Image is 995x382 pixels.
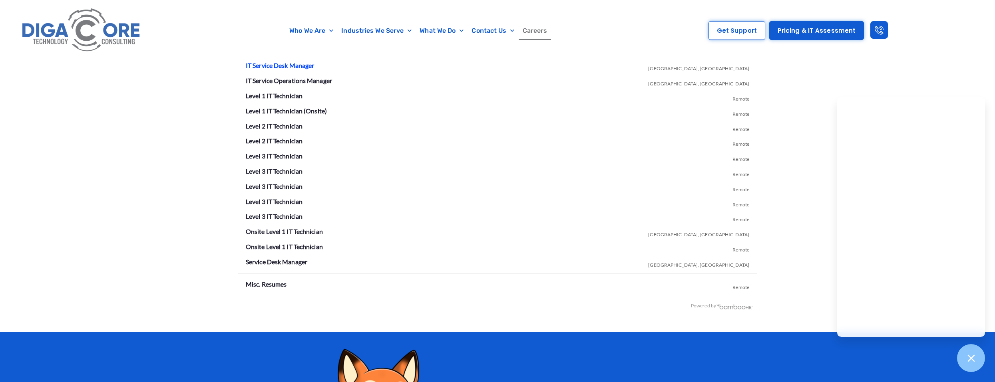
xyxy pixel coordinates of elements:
[732,105,749,120] span: Remote
[246,243,323,250] a: Onsite Level 1 IT Technician
[246,182,302,190] a: Level 3 IT Technician
[732,165,749,180] span: Remote
[837,97,985,337] iframe: Chatgenie Messenger
[19,4,144,57] img: Digacore logo 1
[246,61,314,69] a: IT Service Desk Manager
[238,300,754,312] div: Powered by
[648,226,749,241] span: [GEOGRAPHIC_DATA], [GEOGRAPHIC_DATA]
[246,167,302,175] a: Level 3 IT Technician
[732,120,749,135] span: Remote
[246,137,302,144] a: Level 2 IT Technician
[732,135,749,150] span: Remote
[285,22,337,40] a: Who We Are
[648,59,749,75] span: [GEOGRAPHIC_DATA], [GEOGRAPHIC_DATA]
[717,28,757,34] span: Get Support
[648,75,749,90] span: [GEOGRAPHIC_DATA], [GEOGRAPHIC_DATA]
[246,77,332,84] a: IT Service Operations Manager
[468,22,518,40] a: Contact Us
[337,22,416,40] a: Industries We Serve
[732,278,749,293] span: Remote
[246,258,307,265] a: Service Desk Manager
[716,303,754,309] img: BambooHR - HR software
[732,241,749,256] span: Remote
[778,28,856,34] span: Pricing & IT Assessment
[732,180,749,196] span: Remote
[246,92,302,99] a: Level 1 IT Technician
[769,21,864,40] a: Pricing & IT Assessment
[732,90,749,105] span: Remote
[708,21,765,40] a: Get Support
[246,107,327,115] a: Level 1 IT Technician (Onsite)
[732,150,749,165] span: Remote
[246,198,302,205] a: Level 3 IT Technician
[192,22,645,40] nav: Menu
[732,210,749,226] span: Remote
[246,212,302,220] a: Level 3 IT Technician
[519,22,551,40] a: Careers
[732,196,749,211] span: Remote
[246,280,287,288] a: Misc. Resumes
[246,122,302,130] a: Level 2 IT Technician
[246,228,323,235] a: Onsite Level 1 IT Technician
[246,152,302,160] a: Level 3 IT Technician
[416,22,468,40] a: What We Do
[648,256,749,271] span: [GEOGRAPHIC_DATA], [GEOGRAPHIC_DATA]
